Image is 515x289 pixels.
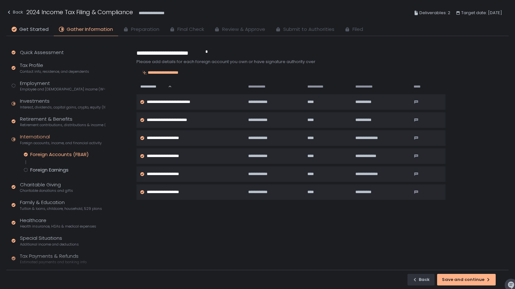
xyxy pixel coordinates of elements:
[20,235,79,247] div: Special Situations
[20,133,102,145] div: International
[20,62,89,74] div: Tax Profile
[20,123,105,127] span: Retirement contributions, distributions & income (1099-R, 5498)
[412,277,430,283] div: Back
[20,141,102,145] span: Foreign accounts, income, and financial activity
[20,242,79,247] span: Additional income and deductions
[177,26,204,33] span: Final Check
[20,116,105,128] div: Retirement & Benefits
[352,26,363,33] span: Filed
[6,8,23,18] button: Back
[20,199,102,211] div: Family & Education
[20,260,87,265] span: Estimated payments and banking info
[20,49,64,56] div: Quick Assessment
[437,274,496,285] button: Save and continue
[407,274,435,285] button: Back
[283,26,334,33] span: Submit to Authorities
[461,9,502,17] span: Target date: [DATE]
[20,188,73,193] span: Charitable donations and gifts
[20,253,87,265] div: Tax Payments & Refunds
[20,105,105,110] span: Interest, dividends, capital gains, crypto, equity (1099s, K-1s)
[20,217,96,229] div: Healthcare
[20,181,73,193] div: Charitable Giving
[20,69,89,74] span: Contact info, residence, and dependents
[20,206,102,211] span: Tuition & loans, childcare, household, 529 plans
[131,26,159,33] span: Preparation
[419,9,450,17] span: Deliverables: 2
[20,224,96,229] span: Health insurance, HSAs & medical expenses
[222,26,265,33] span: Review & Approve
[442,277,491,283] div: Save and continue
[30,151,89,158] div: Foreign Accounts (FBAR)
[20,98,105,110] div: Investments
[6,8,23,16] div: Back
[67,26,113,33] span: Gather Information
[26,8,133,16] h1: 2024 Income Tax Filing & Compliance
[20,87,105,92] span: Employee and [DEMOGRAPHIC_DATA] income (W-2s)
[20,80,105,92] div: Employment
[136,59,445,65] div: Please add details for each foreign account you own or have signature authority over
[19,26,49,33] span: Get Started
[30,167,69,173] div: Foreign Earnings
